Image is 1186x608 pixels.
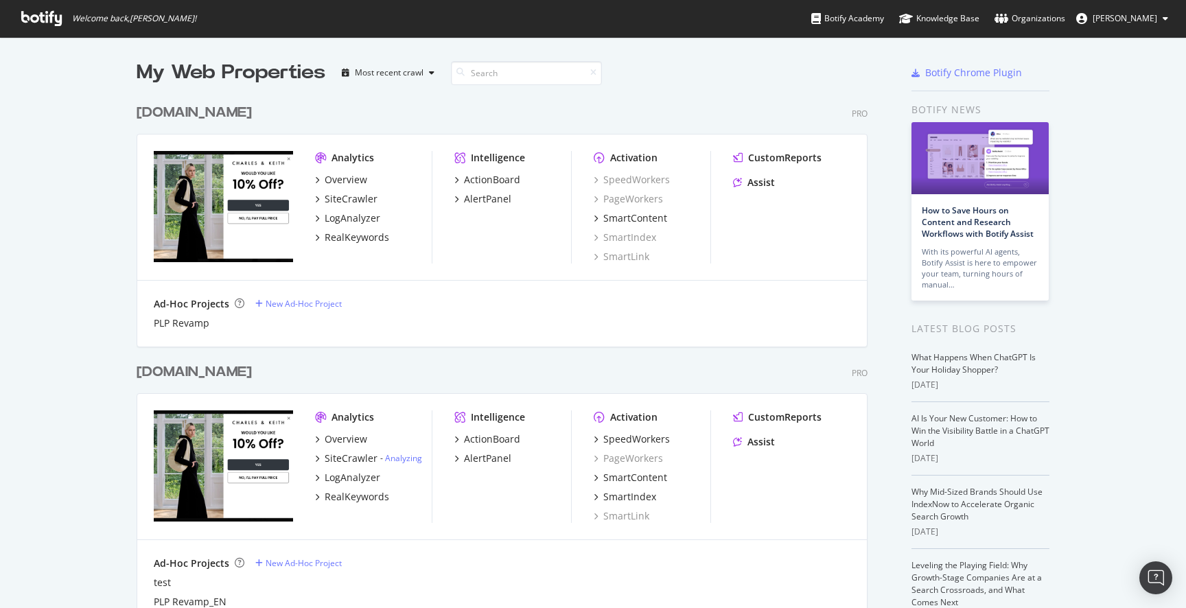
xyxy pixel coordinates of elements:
div: Assist [747,176,775,189]
div: SpeedWorkers [594,173,670,187]
div: Intelligence [471,151,525,165]
a: AI Is Your New Customer: How to Win the Visibility Battle in a ChatGPT World [911,412,1049,449]
a: SmartContent [594,211,667,225]
div: New Ad-Hoc Project [266,298,342,309]
a: Overview [315,432,367,446]
div: Ad-Hoc Projects [154,297,229,311]
a: CustomReports [733,151,822,165]
div: [DOMAIN_NAME] [137,103,252,123]
a: SmartLink [594,509,649,523]
div: Activation [610,151,658,165]
a: [DOMAIN_NAME] [137,103,257,123]
div: RealKeywords [325,490,389,504]
div: Botify Chrome Plugin [925,66,1022,80]
a: What Happens When ChatGPT Is Your Holiday Shopper? [911,351,1036,375]
a: test [154,576,171,589]
div: Overview [325,432,367,446]
div: [DATE] [911,379,1049,391]
a: SpeedWorkers [594,432,670,446]
div: Pro [852,367,868,379]
a: Analyzing [385,452,422,464]
div: SpeedWorkers [603,432,670,446]
img: charleskeith.co.uk [154,151,293,262]
a: [DOMAIN_NAME] [137,362,257,382]
div: Intelligence [471,410,525,424]
img: www.charleskeith.com [154,410,293,522]
div: Botify news [911,102,1049,117]
a: LogAnalyzer [315,471,380,484]
a: SiteCrawler [315,192,377,206]
a: Assist [733,176,775,189]
div: - [380,452,422,464]
div: Overview [325,173,367,187]
div: Analytics [332,151,374,165]
a: Overview [315,173,367,187]
span: Welcome back, [PERSON_NAME] ! [72,13,196,24]
a: How to Save Hours on Content and Research Workflows with Botify Assist [922,204,1034,239]
div: SmartIndex [603,490,656,504]
span: Chris Pitcher [1093,12,1157,24]
a: LogAnalyzer [315,211,380,225]
div: [DATE] [911,526,1049,538]
div: Activation [610,410,658,424]
div: Most recent crawl [355,69,423,77]
a: SmartContent [594,471,667,484]
a: Leveling the Playing Field: Why Growth-Stage Companies Are at a Search Crossroads, and What Comes... [911,559,1042,608]
div: SiteCrawler [325,452,377,465]
a: Why Mid-Sized Brands Should Use IndexNow to Accelerate Organic Search Growth [911,486,1043,522]
div: LogAnalyzer [325,471,380,484]
a: SmartIndex [594,490,656,504]
div: Open Intercom Messenger [1139,561,1172,594]
div: Knowledge Base [899,12,979,25]
a: SmartLink [594,250,649,264]
a: ActionBoard [454,432,520,446]
a: PageWorkers [594,452,663,465]
a: RealKeywords [315,490,389,504]
a: SmartIndex [594,231,656,244]
div: Organizations [995,12,1065,25]
a: AlertPanel [454,452,511,465]
div: My Web Properties [137,59,325,86]
div: Pro [852,108,868,119]
a: CustomReports [733,410,822,424]
div: SiteCrawler [325,192,377,206]
div: Assist [747,435,775,449]
div: ActionBoard [464,432,520,446]
div: LogAnalyzer [325,211,380,225]
div: RealKeywords [325,231,389,244]
div: Botify Academy [811,12,884,25]
button: Most recent crawl [336,62,440,84]
div: ActionBoard [464,173,520,187]
a: RealKeywords [315,231,389,244]
div: With its powerful AI agents, Botify Assist is here to empower your team, turning hours of manual… [922,246,1038,290]
div: SmartContent [603,471,667,484]
a: New Ad-Hoc Project [255,298,342,309]
div: CustomReports [748,410,822,424]
a: PLP Revamp [154,316,209,330]
div: [DATE] [911,452,1049,465]
div: AlertPanel [464,192,511,206]
a: Assist [733,435,775,449]
a: AlertPanel [454,192,511,206]
a: ActionBoard [454,173,520,187]
button: [PERSON_NAME] [1065,8,1179,30]
img: How to Save Hours on Content and Research Workflows with Botify Assist [911,122,1049,194]
a: SiteCrawler- Analyzing [315,452,422,465]
div: [DOMAIN_NAME] [137,362,252,382]
div: CustomReports [748,151,822,165]
div: New Ad-Hoc Project [266,557,342,569]
a: PageWorkers [594,192,663,206]
input: Search [451,61,602,85]
div: Latest Blog Posts [911,321,1049,336]
div: Ad-Hoc Projects [154,557,229,570]
a: Botify Chrome Plugin [911,66,1022,80]
div: Analytics [332,410,374,424]
div: AlertPanel [464,452,511,465]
